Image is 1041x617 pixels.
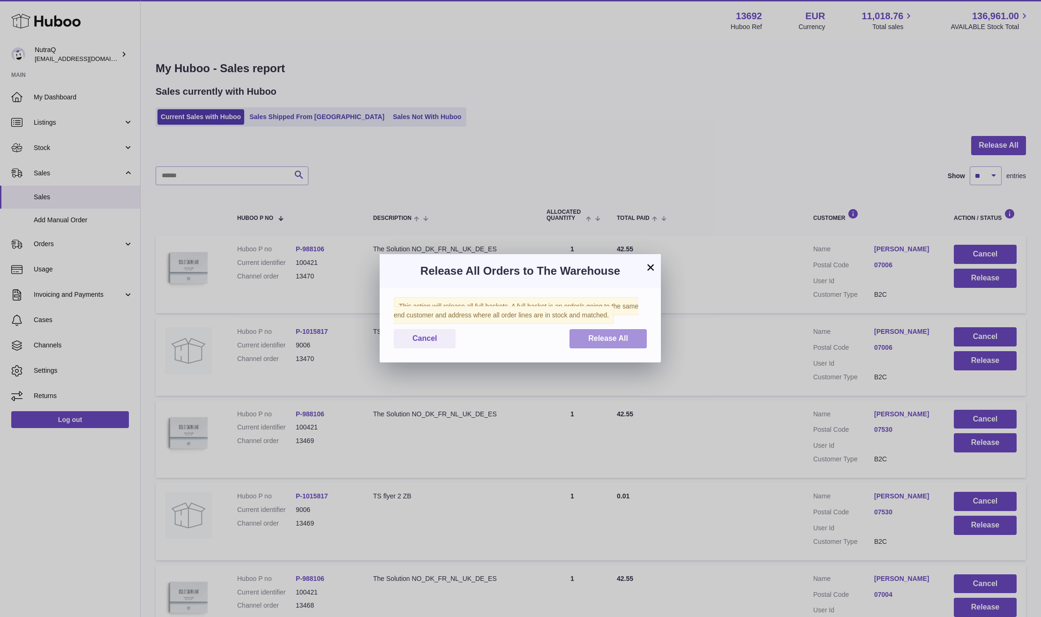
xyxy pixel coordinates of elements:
[412,334,437,342] span: Cancel
[394,263,647,278] h3: Release All Orders to The Warehouse
[569,329,647,348] button: Release All
[645,262,656,273] button: ×
[394,329,456,348] button: Cancel
[588,334,628,342] span: Release All
[394,297,638,324] span: This action will release all full baskets. A full basket is an order/s going to the same end cust...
